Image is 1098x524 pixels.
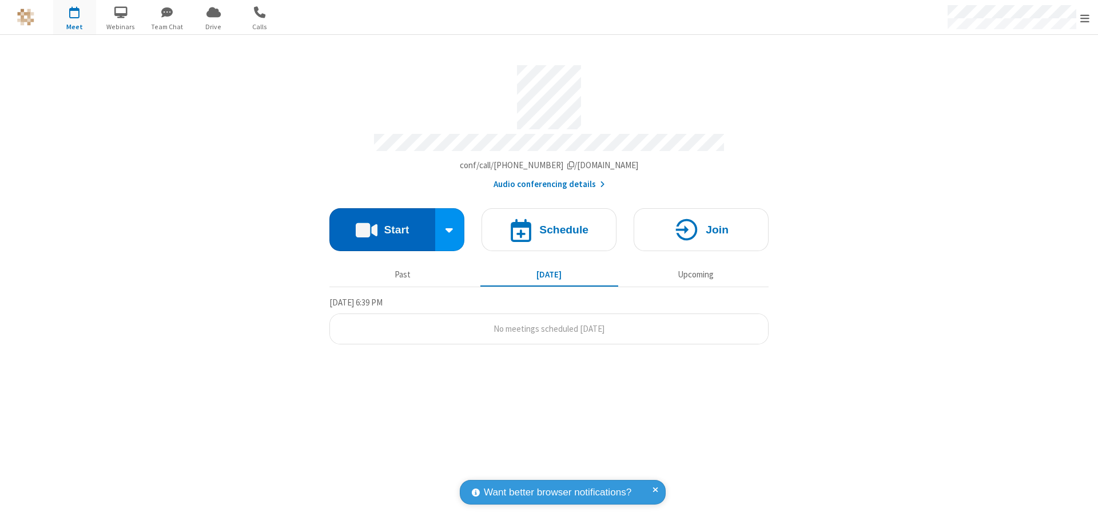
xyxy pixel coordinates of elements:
[100,22,142,32] span: Webinars
[634,208,769,251] button: Join
[706,224,729,235] h4: Join
[329,296,769,345] section: Today's Meetings
[480,264,618,285] button: [DATE]
[460,160,639,170] span: Copy my meeting room link
[494,323,604,334] span: No meetings scheduled [DATE]
[192,22,235,32] span: Drive
[146,22,189,32] span: Team Chat
[539,224,588,235] h4: Schedule
[484,485,631,500] span: Want better browser notifications?
[17,9,34,26] img: QA Selenium DO NOT DELETE OR CHANGE
[460,159,639,172] button: Copy my meeting room linkCopy my meeting room link
[329,208,435,251] button: Start
[482,208,616,251] button: Schedule
[435,208,465,251] div: Start conference options
[329,57,769,191] section: Account details
[238,22,281,32] span: Calls
[384,224,409,235] h4: Start
[627,264,765,285] button: Upcoming
[334,264,472,285] button: Past
[53,22,96,32] span: Meet
[329,297,383,308] span: [DATE] 6:39 PM
[494,178,605,191] button: Audio conferencing details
